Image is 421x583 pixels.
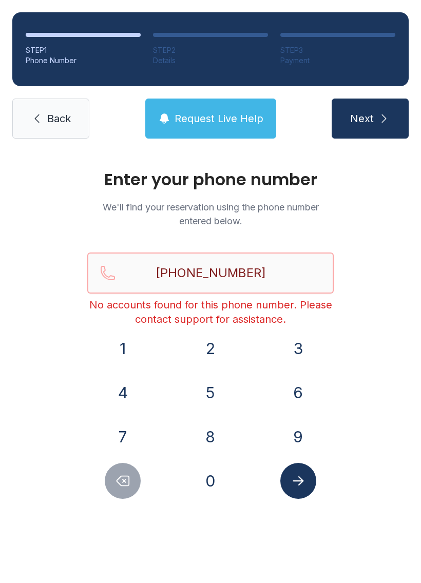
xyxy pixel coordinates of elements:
div: Payment [280,55,395,66]
div: STEP 2 [153,45,268,55]
div: Details [153,55,268,66]
button: 9 [280,419,316,455]
span: Request Live Help [175,111,263,126]
div: STEP 3 [280,45,395,55]
button: 4 [105,375,141,411]
button: 2 [193,331,228,366]
button: 8 [193,419,228,455]
button: 3 [280,331,316,366]
button: 7 [105,419,141,455]
button: 5 [193,375,228,411]
button: 1 [105,331,141,366]
button: 0 [193,463,228,499]
div: STEP 1 [26,45,141,55]
div: Phone Number [26,55,141,66]
input: Reservation phone number [87,252,334,294]
span: Next [350,111,374,126]
button: Submit lookup form [280,463,316,499]
button: 6 [280,375,316,411]
button: Delete number [105,463,141,499]
h1: Enter your phone number [87,171,334,188]
p: We'll find your reservation using the phone number entered below. [87,200,334,228]
span: Back [47,111,71,126]
div: No accounts found for this phone number. Please contact support for assistance. [87,298,334,326]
